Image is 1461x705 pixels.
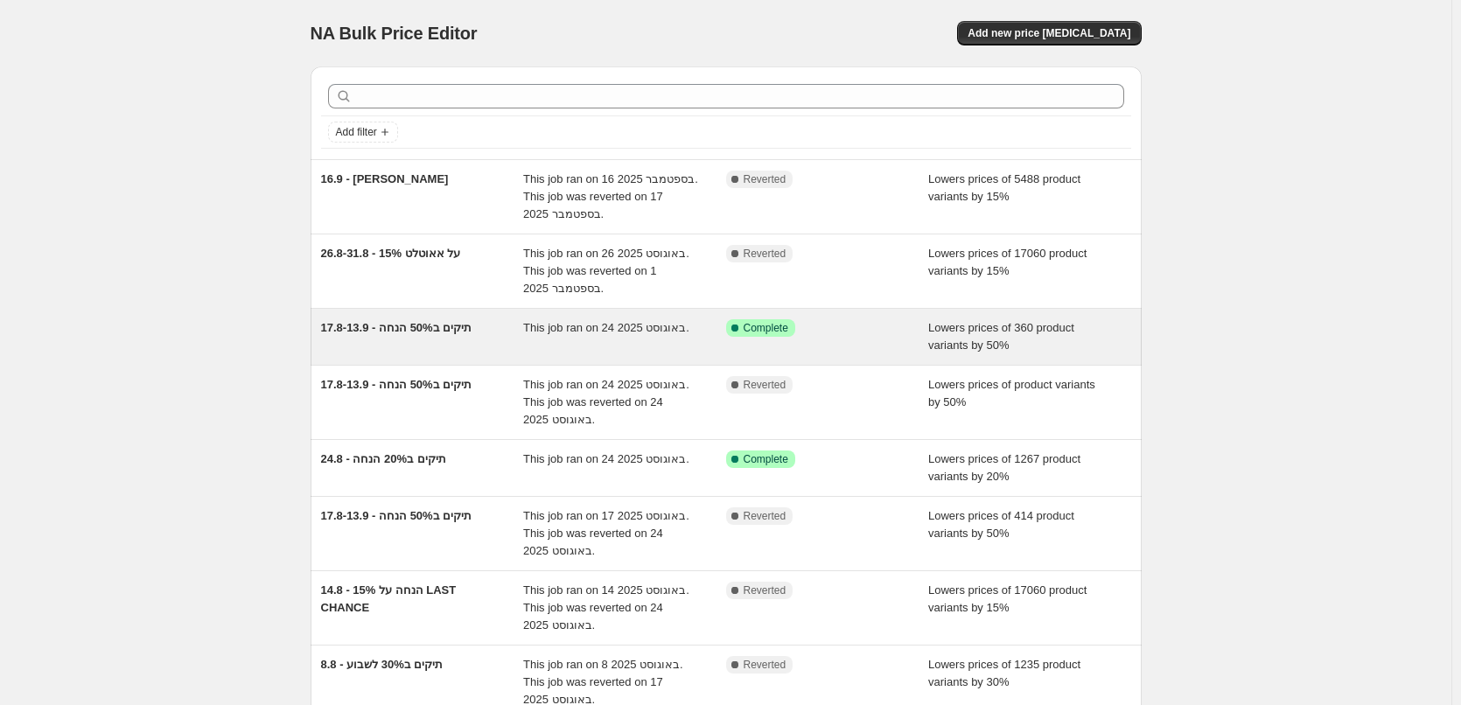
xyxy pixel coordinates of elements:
span: This job ran on 24 באוגוסט 2025. [523,452,689,465]
span: Lowers prices of 360 product variants by 50% [928,321,1074,352]
span: Complete [744,452,788,466]
span: Reverted [744,247,786,261]
span: Lowers prices of 17060 product variants by 15% [928,583,1087,614]
span: Reverted [744,172,786,186]
span: Lowers prices of 1267 product variants by 20% [928,452,1080,483]
span: This job ran on 24 באוגוסט 2025. [523,321,689,334]
button: Add new price [MEDICAL_DATA] [957,21,1141,45]
span: Lowers prices of 414 product variants by 50% [928,509,1074,540]
span: Reverted [744,583,786,597]
span: This job ran on 24 באוגוסט 2025. This job was reverted on 24 באוגוסט 2025. [523,378,689,426]
span: Lowers prices of 1235 product variants by 30% [928,658,1080,688]
span: 17.8-13.9 - תיקים ב50% הנחה [321,509,472,522]
span: Lowers prices of 5488 product variants by 15% [928,172,1080,203]
span: 8.8 - תיקים ב30% לשבוע [321,658,444,671]
span: 17.8-13.9 - תיקים ב50% הנחה [321,321,472,334]
span: This job ran on 26 באוגוסט 2025. This job was reverted on 1 בספטמבר 2025. [523,247,689,295]
span: Add filter [336,125,377,139]
span: Reverted [744,509,786,523]
span: 24.8 - תיקים ב20% הנחה [321,452,446,465]
span: 17.8-13.9 - תיקים ב50% הנחה [321,378,472,391]
span: Lowers prices of product variants by 50% [928,378,1095,408]
span: Reverted [744,658,786,672]
span: Reverted [744,378,786,392]
span: This job ran on 17 באוגוסט 2025. This job was reverted on 24 באוגוסט 2025. [523,509,689,557]
span: 14.8 - 15% הנחה על LAST CHANCE [321,583,457,614]
span: This job ran on 14 באוגוסט 2025. This job was reverted on 24 באוגוסט 2025. [523,583,689,632]
button: Add filter [328,122,398,143]
span: This job ran on 16 בספטמבר 2025. This job was reverted on 17 בספטמבר 2025. [523,172,698,220]
span: 16.9 - [PERSON_NAME] [321,172,449,185]
span: NA Bulk Price Editor [311,24,478,43]
span: 26.8-31.8 - 15% על אאוטלט [321,247,461,260]
span: Complete [744,321,788,335]
span: Add new price [MEDICAL_DATA] [968,26,1130,40]
span: Lowers prices of 17060 product variants by 15% [928,247,1087,277]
